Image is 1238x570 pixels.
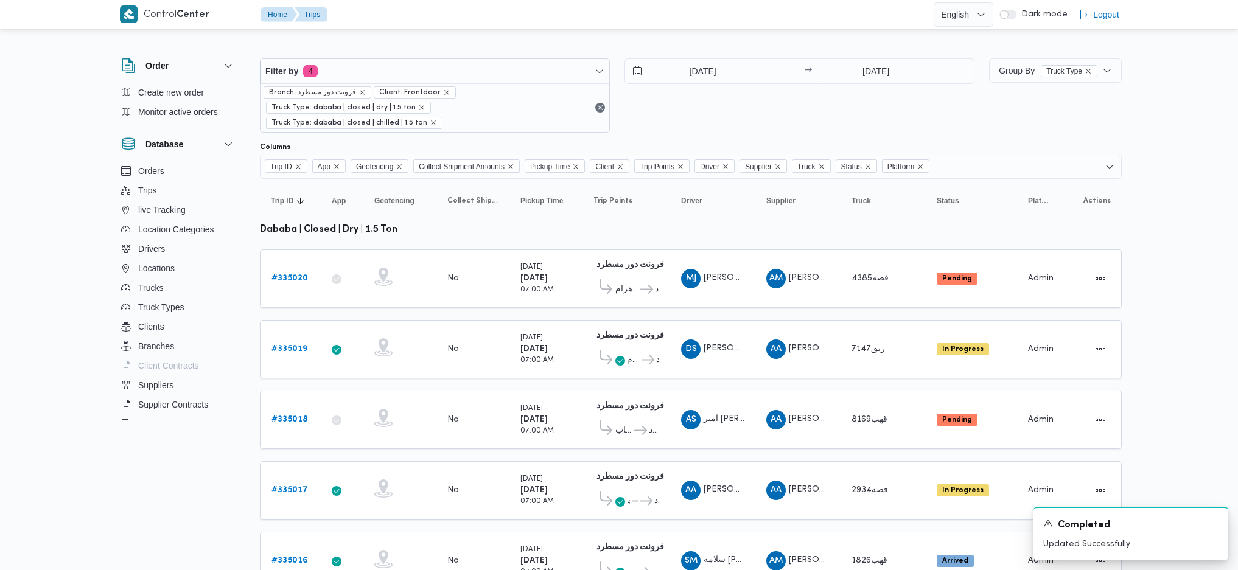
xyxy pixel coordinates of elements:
span: AA [771,410,782,429]
small: [DATE] [520,264,543,271]
span: قصه4385 [852,274,889,282]
div: Abadallah Aid Abadalsalam Abadalihafz [766,481,786,500]
span: فرونت دور مسطرد [654,494,659,509]
button: Remove Trip ID from selection in this group [295,163,302,170]
a: #335018 [271,412,308,427]
span: طلبات مارت حدائق الاهرام [627,353,640,367]
button: Filter by4 active filters [261,59,609,83]
a: #335017 [271,483,308,498]
span: [PERSON_NAME] [789,556,858,564]
small: [DATE] [520,405,543,412]
button: Remove Truck from selection in this group [818,163,825,170]
button: Remove Client from selection in this group [617,163,624,170]
button: Suppliers [116,375,240,395]
h3: Order [145,58,169,73]
button: Remove Status from selection in this group [864,163,872,170]
b: # 335020 [271,274,308,282]
button: Pickup Time [516,191,576,210]
span: قسم الزمالك [627,494,630,509]
span: AA [685,481,696,500]
span: Trip Points [640,160,674,173]
span: Client: Frontdoor [379,87,441,98]
button: Monitor active orders [116,102,240,122]
button: Remove Platform from selection in this group [917,163,924,170]
b: Pending [942,275,972,282]
img: X8yXhbKr1z7QwAAAABJRU5ErkJggg== [120,5,138,23]
span: Group By Truck Type [999,66,1097,75]
button: Client Contracts [116,356,240,375]
span: فرونت دور مسطرد [655,282,659,297]
span: live Tracking [138,203,186,217]
span: Admin [1028,345,1054,353]
button: Actions [1091,269,1110,288]
small: [DATE] [520,546,543,553]
a: #335020 [271,271,308,286]
div: Ameir Slah Muhammad Alsaid [681,410,701,429]
span: Geofencing [351,159,408,173]
button: Logout [1074,2,1124,27]
span: App [332,196,346,206]
span: Monitor active orders [138,105,218,119]
span: Driver [700,160,719,173]
span: Truck Type: dababa | closed | dry | 1.5 ton [271,102,416,113]
button: Location Categories [116,220,240,239]
button: remove selected entity [443,89,450,96]
span: [PERSON_NAME] [PERSON_NAME] [789,344,930,352]
b: فرونت دور مسطرد [596,543,664,551]
span: 4 active filters [303,65,318,77]
span: [PERSON_NAME] [PERSON_NAME] [704,274,845,282]
span: Drivers [138,242,165,256]
button: remove selected entity [1085,68,1092,75]
span: Pickup Time [520,196,563,206]
span: Trip ID [265,159,307,173]
button: remove selected entity [418,104,425,111]
a: #335016 [271,554,308,568]
span: Trip Points [593,196,632,206]
b: dababa | closed | dry | 1.5 ton [260,225,397,234]
span: MJ [686,269,696,288]
span: سلامه [PERSON_NAME] [704,556,797,564]
button: Open list of options [1105,162,1114,172]
b: [DATE] [520,415,548,423]
span: Create new order [138,85,204,100]
b: فرونت دور مسطرد [596,473,664,481]
button: Trips [116,181,240,200]
span: AS [686,410,696,429]
span: امير [PERSON_NAME] [704,415,790,423]
span: Client [595,160,614,173]
div: Abadallah Aid Abadalsalam Abadalihafz [681,481,701,500]
span: Pickup Time [530,160,570,173]
span: Branch: فرونت دور مسطرد [264,86,371,99]
input: Press the down key to open a popover containing a calendar. [816,59,937,83]
span: Driver [681,196,702,206]
span: فتح الله الرحاب [615,423,632,438]
span: Driver [694,159,735,173]
button: Geofencing [369,191,430,210]
span: AA [771,481,782,500]
iframe: chat widget [12,521,51,558]
button: Supplier Contracts [116,395,240,414]
button: Actions [1091,339,1110,359]
b: [DATE] [520,486,548,494]
small: [DATE] [520,335,543,341]
small: 07:00 AM [520,428,554,434]
b: # 335019 [271,345,307,353]
span: Supplier [766,196,796,206]
b: In Progress [942,487,984,494]
button: Branches [116,336,240,356]
span: Location Categories [138,222,214,237]
div: No [447,414,459,425]
span: Arrived [937,555,974,567]
span: Trip ID; Sorted in descending order [271,196,293,206]
span: Platform [1028,196,1050,206]
button: Truck Types [116,297,240,317]
span: Truck Type: dababa | closed | dry | 1.5 ton [266,102,431,114]
span: Status [841,160,862,173]
button: Remove Driver from selection in this group [722,163,729,170]
button: Remove App from selection in this group [333,163,340,170]
span: Branches [138,339,174,353]
b: Arrived [942,557,968,565]
button: Order [121,58,236,73]
span: Truck Type: dababa | closed | chilled | 1.5 ton [271,117,427,128]
span: Truck Type [1041,65,1097,77]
